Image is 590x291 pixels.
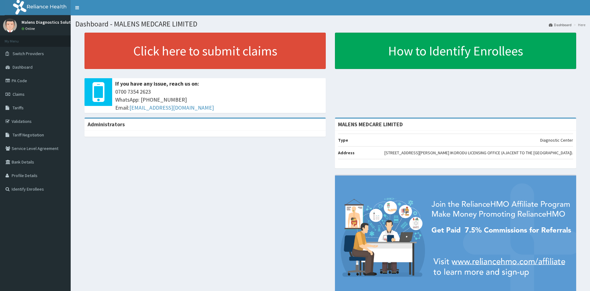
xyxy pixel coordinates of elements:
[384,150,573,156] p: [STREET_ADDRESS][PERSON_NAME] IKORODU LICENSING OFFICE (AJACENT TO THE [GEOGRAPHIC_DATA]).
[75,20,585,28] h1: Dashboard - MALENS MEDCARE LIMITED
[88,121,125,128] b: Administrators
[338,137,348,143] b: Type
[572,22,585,27] li: Here
[129,104,214,111] a: [EMAIL_ADDRESS][DOMAIN_NAME]
[115,88,323,111] span: 0700 7354 2623 WhatsApp: [PHONE_NUMBER] Email:
[85,33,326,69] a: Click here to submit claims
[338,121,403,128] strong: MALENS MEDCARE LIMITED
[13,64,33,70] span: Dashboard
[338,150,355,156] b: Address
[335,33,576,69] a: How to Identify Enrollees
[115,80,199,87] b: If you have any issue, reach us on:
[3,18,17,32] img: User Image
[540,137,573,143] p: Diagnostic Center
[13,91,25,97] span: Claims
[22,20,79,24] p: Malens Diagnostics Solutions
[13,132,44,138] span: Tariff Negotiation
[13,51,44,56] span: Switch Providers
[549,22,572,27] a: Dashboard
[13,105,24,111] span: Tariffs
[22,26,36,31] a: Online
